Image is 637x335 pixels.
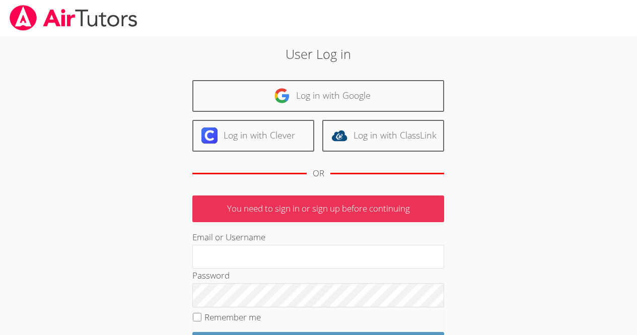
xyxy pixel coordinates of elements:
[331,127,347,144] img: classlink-logo-d6bb404cc1216ec64c9a2012d9dc4662098be43eaf13dc465df04b49fa7ab582.svg
[9,5,138,31] img: airtutors_banner-c4298cdbf04f3fff15de1276eac7730deb9818008684d7c2e4769d2f7ddbe033.png
[322,120,444,152] a: Log in with ClassLink
[192,270,230,281] label: Password
[201,127,218,144] img: clever-logo-6eab21bc6e7a338710f1a6ff85c0baf02591cd810cc4098c63d3a4b26e2feb20.svg
[192,120,314,152] a: Log in with Clever
[274,88,290,104] img: google-logo-50288ca7cdecda66e5e0955fdab243c47b7ad437acaf1139b6f446037453330a.svg
[204,311,261,323] label: Remember me
[313,166,324,181] div: OR
[147,44,490,63] h2: User Log in
[192,231,265,243] label: Email or Username
[192,80,444,112] a: Log in with Google
[192,195,444,222] p: You need to sign in or sign up before continuing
